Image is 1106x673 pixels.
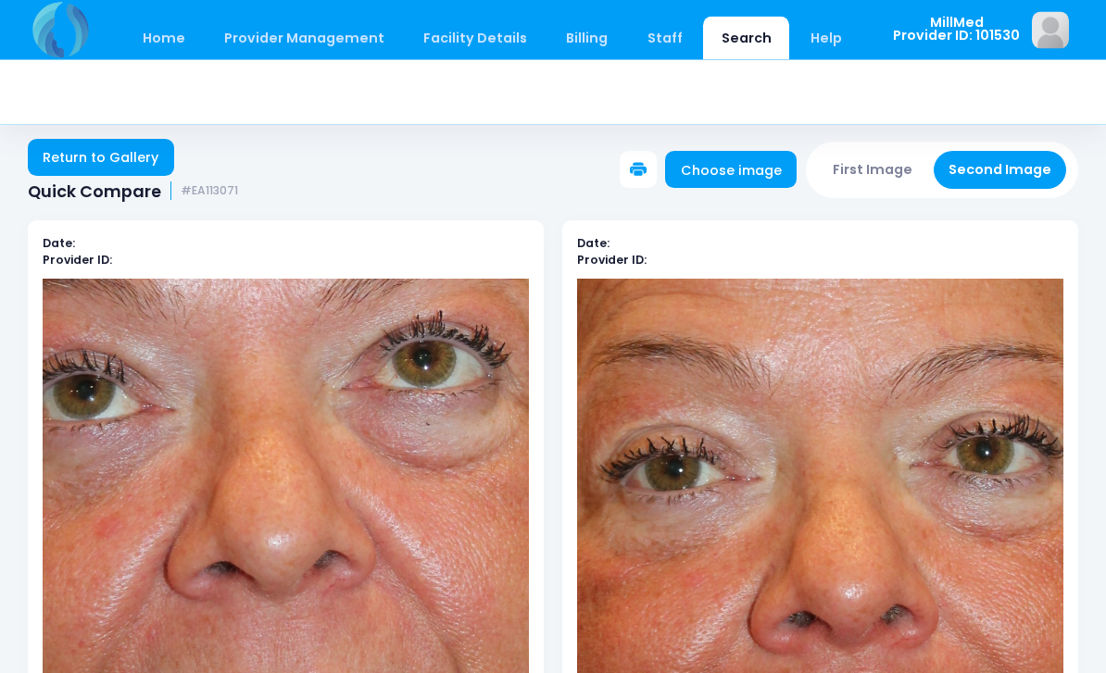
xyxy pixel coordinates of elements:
b: Provider ID: [577,253,647,268]
span: Quick Compare [28,182,161,202]
b: Date: [577,236,610,252]
a: Staff [629,17,700,60]
a: Home [124,17,203,60]
a: Billing [548,17,626,60]
a: Provider Management [206,17,402,60]
button: First Image [818,152,928,190]
img: image [1032,12,1069,49]
span: MillMed Provider ID: 101530 [893,16,1020,43]
small: #EA113071 [181,185,238,199]
button: Second Image [934,152,1067,190]
a: Choose image [665,152,797,189]
b: Date: [43,236,75,252]
a: Help [793,17,861,60]
b: Provider ID: [43,253,112,268]
a: Search [703,17,789,60]
a: Return to Gallery [28,140,174,177]
a: Facility Details [406,17,546,60]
